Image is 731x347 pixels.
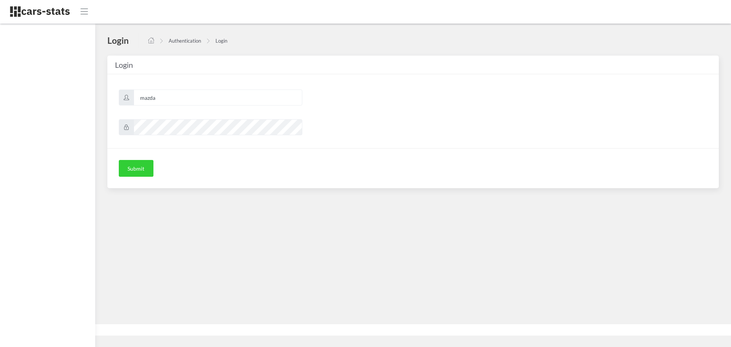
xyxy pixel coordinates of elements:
a: Authentication [169,38,201,44]
img: navbar brand [10,6,70,18]
input: Username [134,90,302,106]
button: Submit [119,160,153,177]
span: Login [115,60,133,69]
h4: Login [107,35,129,46]
a: Login [215,38,227,44]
